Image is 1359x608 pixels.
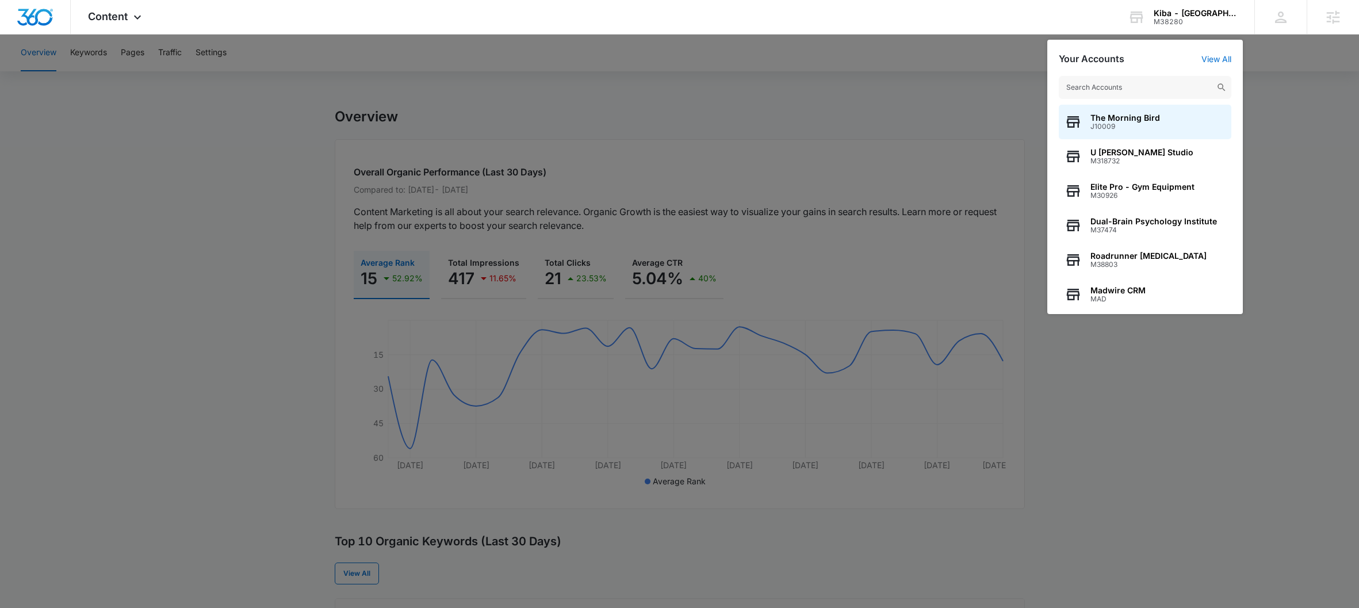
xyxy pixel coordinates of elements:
[88,10,128,22] span: Content
[1090,123,1160,131] span: J10009
[1154,18,1238,26] div: account id
[1090,113,1160,123] span: The Morning Bird
[1090,148,1193,157] span: U [PERSON_NAME] Studio
[1090,261,1207,269] span: M38803
[1090,157,1193,165] span: M318732
[1090,295,1146,303] span: MAD
[1090,217,1217,226] span: Dual-Brain Psychology Institute
[1059,243,1231,277] button: Roadrunner [MEDICAL_DATA]M38803
[1059,277,1231,312] button: Madwire CRMMAD
[1154,9,1238,18] div: account name
[1059,139,1231,174] button: U [PERSON_NAME] StudioM318732
[1059,208,1231,243] button: Dual-Brain Psychology InstituteM37474
[1090,182,1195,192] span: Elite Pro - Gym Equipment
[1090,226,1217,234] span: M37474
[1090,251,1207,261] span: Roadrunner [MEDICAL_DATA]
[1059,76,1231,99] input: Search Accounts
[1059,174,1231,208] button: Elite Pro - Gym EquipmentM30926
[1090,192,1195,200] span: M30926
[1059,53,1124,64] h2: Your Accounts
[1201,54,1231,64] a: View All
[1090,286,1146,295] span: Madwire CRM
[1059,105,1231,139] button: The Morning BirdJ10009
